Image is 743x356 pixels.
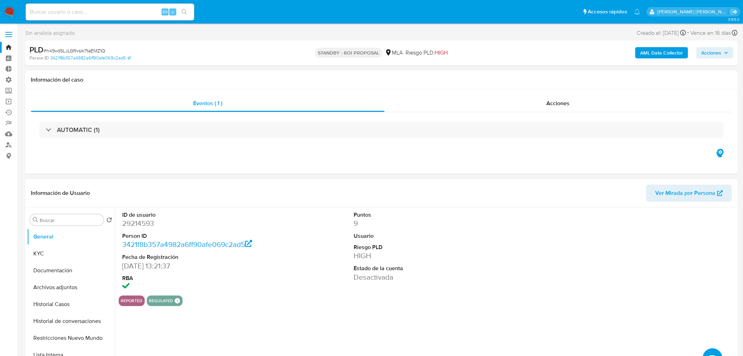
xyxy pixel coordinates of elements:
[27,330,115,347] button: Restricciones Nuevo Mundo
[29,55,49,61] b: Person ID
[354,218,501,228] dd: 9
[637,28,686,38] div: Creado el: [DATE]
[172,8,174,15] span: s
[640,47,683,58] b: AML Data Collector
[39,122,723,138] div: AUTOMATIC (1)
[122,218,269,228] dd: 29214593
[44,47,105,54] span: # h49vdSLJLGftvsik7taEMZ1Q
[657,8,728,15] p: roberto.munoz@mercadolibre.com
[435,49,448,57] span: HIGH
[354,243,501,251] dt: Riesgo PLD
[122,211,269,219] dt: ID de usuario
[730,8,738,15] a: Salir
[31,76,732,83] h1: Información del caso
[122,239,252,249] a: 3421f8b357a4982a6ff90afe069c2ad5
[106,217,112,225] button: Volver al orden por defecto
[27,313,115,330] button: Historial de conversaciones
[27,228,115,245] button: General
[122,274,269,282] dt: RBA
[406,49,448,57] span: Riesgo PLD:
[149,299,173,302] button: regulated
[696,47,733,58] button: Acciones
[354,211,501,219] dt: Puntos
[634,9,640,15] a: Notificaciones
[40,217,101,223] input: Buscar
[122,253,269,261] dt: Fecha de Registración
[50,55,131,61] a: 3421f8b357a4982a6ff90afe069c2ad5
[27,245,115,262] button: KYC
[57,126,100,134] h3: AUTOMATIC (1)
[354,265,501,272] dt: Estado de la cuenta
[162,8,168,15] span: Alt
[635,47,688,58] button: AML Data Collector
[546,99,570,107] span: Acciones
[31,190,90,197] h1: Información de Usuario
[701,47,721,58] span: Acciones
[177,7,191,17] button: search-icon
[122,232,269,240] dt: Person ID
[25,29,75,37] span: Sin analista asignado
[315,48,382,58] p: STANDBY - ROI PROPOSAL
[646,185,732,202] button: Ver Mirada por Persona
[687,28,689,38] span: -
[29,44,44,55] b: PLD
[655,185,715,202] span: Ver Mirada por Persona
[27,296,115,313] button: Historial Casos
[588,8,627,15] span: Accesos rápidos
[122,261,269,271] dd: [DATE] 13:21:37
[121,299,143,302] button: reported
[26,7,194,17] input: Buscar usuario o caso...
[27,262,115,279] button: Documentación
[33,217,38,223] button: Buscar
[27,279,115,296] button: Archivos adjuntos
[385,49,403,57] div: MLA
[354,272,501,282] dd: Desactivada
[690,29,731,37] span: Vence en 16 días
[354,232,501,240] dt: Usuario
[193,99,222,107] span: Eventos ( 1 )
[354,251,501,261] dd: HIGH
